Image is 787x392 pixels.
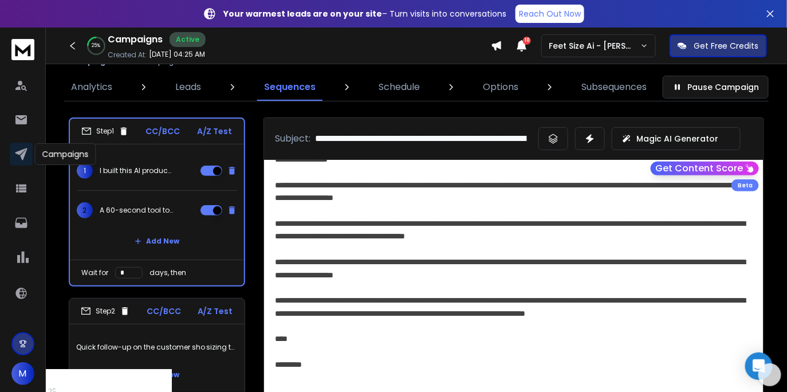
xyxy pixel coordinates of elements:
[92,42,101,49] p: 25 %
[223,8,506,19] p: – Turn visits into conversations
[77,163,93,179] span: 1
[663,76,769,99] button: Pause Campaign
[523,37,531,45] span: 10
[198,305,233,317] p: A/Z Test
[127,68,193,75] div: Keywords by Traffic
[31,66,40,76] img: tab_domain_overview_orange.svg
[81,306,130,316] div: Step 2
[149,50,205,59] p: [DATE] 04:25 AM
[108,33,163,46] h1: Campaigns
[64,73,119,101] a: Analytics
[108,50,147,60] p: Created At:
[519,8,581,19] p: Reach Out Now
[30,30,81,39] div: Domain: [URL]
[71,80,112,94] p: Analytics
[372,73,427,101] a: Schedule
[694,40,759,52] p: Get Free Credits
[44,68,103,75] div: Domain Overview
[168,73,208,101] a: Leads
[147,305,181,317] p: CC/BCC
[483,80,518,94] p: Options
[636,133,718,144] p: Magic AI Generator
[32,18,56,28] div: v 4.0.25
[149,268,186,277] p: days, then
[223,8,382,19] strong: Your warmest leads are on your site
[34,143,96,165] div: Campaigns
[379,80,420,94] p: Schedule
[549,40,640,52] p: Feet Size Ai - [PERSON_NAME]
[76,331,238,363] p: Quick follow-up on the customer sho sizing tool I mentioned
[125,363,188,386] button: Add New
[612,127,741,150] button: Magic AI Generator
[114,66,123,76] img: tab_keywords_by_traffic_grey.svg
[731,179,759,191] div: Beta
[264,80,316,94] p: Sequences
[170,32,206,47] div: Active
[197,126,233,137] p: A/Z Test
[516,5,584,23] a: Reach Out Now
[18,18,27,28] img: logo_orange.svg
[581,80,647,94] p: Subsequences
[81,126,129,136] div: Step 1
[81,268,108,277] p: Wait for
[77,202,93,218] span: 2
[11,362,34,385] button: M
[574,73,654,101] a: Subsequences
[651,162,759,175] button: Get Content Score
[69,117,245,287] li: Step1CC/BCCA/Z Test1I built this AI product for you to reduce your refunds + help customers buy q...
[276,132,311,146] p: Subject:
[11,39,34,60] img: logo
[18,30,27,39] img: website_grey.svg
[100,206,173,215] p: A 60-second tool to reduce shoe returns
[476,73,525,101] a: Options
[145,126,180,137] p: CC/BCC
[257,73,322,101] a: Sequences
[670,34,767,57] button: Get Free Credits
[125,230,188,253] button: Add New
[100,166,173,175] p: I built this AI product for you to reduce your refunds + help customers buy quicker
[745,352,773,380] div: Open Intercom Messenger
[175,80,201,94] p: Leads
